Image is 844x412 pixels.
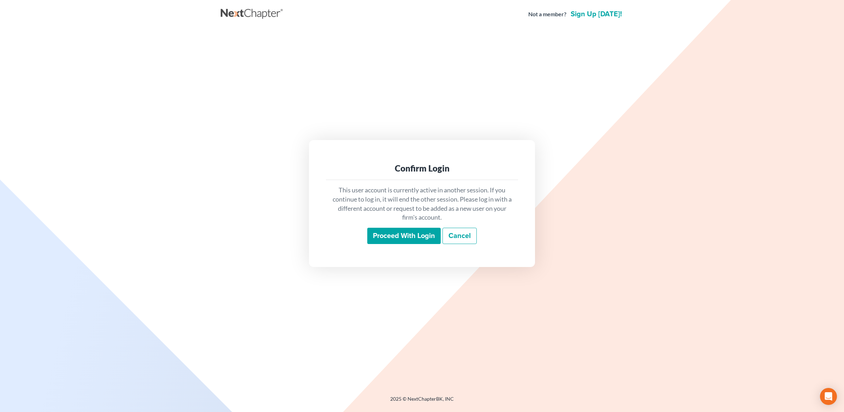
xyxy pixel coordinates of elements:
[820,388,837,405] div: Open Intercom Messenger
[332,186,512,222] p: This user account is currently active in another session. If you continue to log in, it will end ...
[221,395,623,408] div: 2025 © NextChapterBK, INC
[442,228,477,244] a: Cancel
[528,10,566,18] strong: Not a member?
[367,228,441,244] input: Proceed with login
[569,11,623,18] a: Sign up [DATE]!
[332,163,512,174] div: Confirm Login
